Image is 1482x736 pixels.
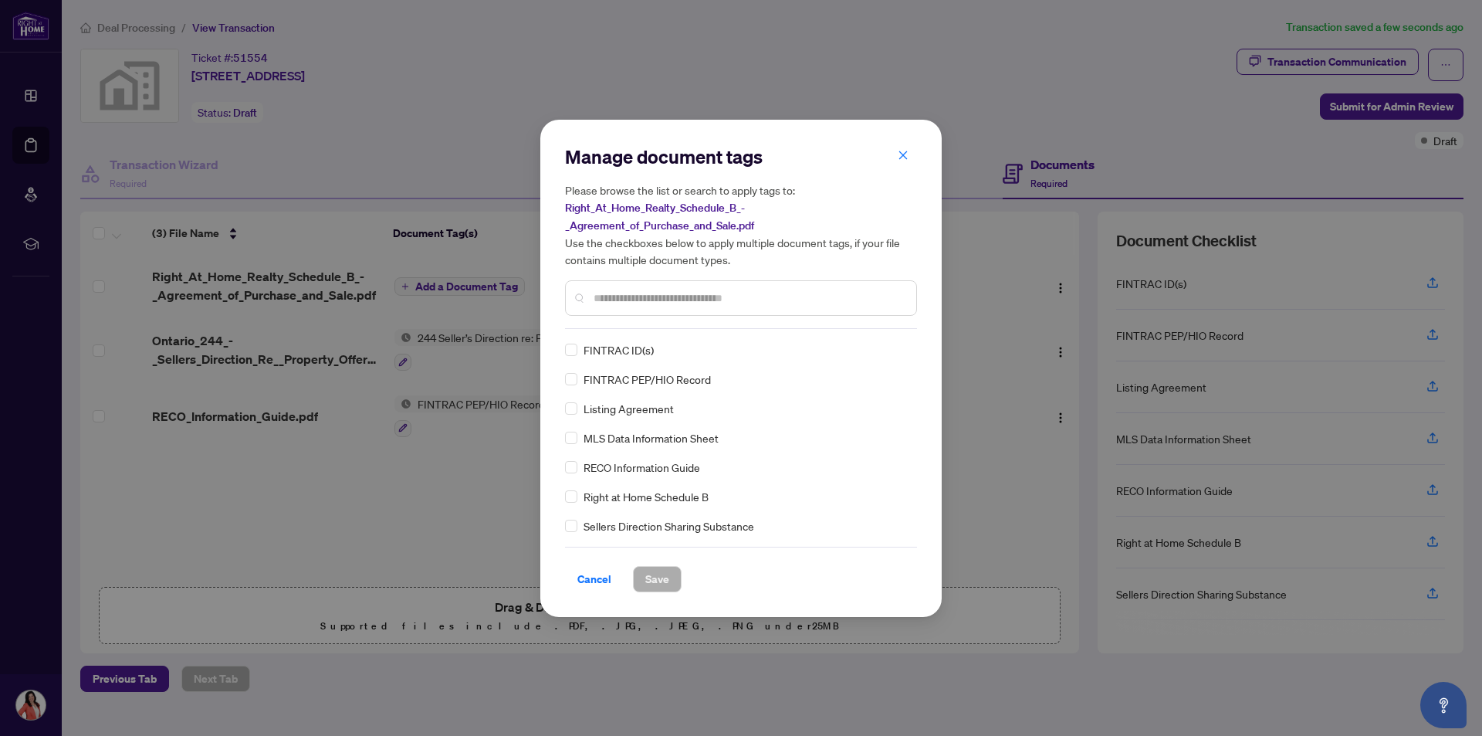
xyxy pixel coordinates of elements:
span: MLS Data Information Sheet [584,429,719,446]
button: Cancel [565,566,624,592]
button: Save [633,566,682,592]
button: Open asap [1420,682,1467,728]
span: close [898,150,908,161]
span: Sellers Direction Sharing Substance [584,517,754,534]
span: Right_At_Home_Realty_Schedule_B_-_Agreement_of_Purchase_and_Sale.pdf [565,201,754,232]
span: FINTRAC ID(s) [584,341,654,358]
span: RECO Information Guide [584,459,700,476]
span: FINTRAC PEP/HIO Record [584,371,711,388]
span: Cancel [577,567,611,592]
h2: Manage document tags [565,144,917,169]
h5: Please browse the list or search to apply tags to: Use the checkboxes below to apply multiple doc... [565,181,917,268]
span: Right at Home Schedule B [584,488,709,505]
span: Listing Agreement [584,400,674,417]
